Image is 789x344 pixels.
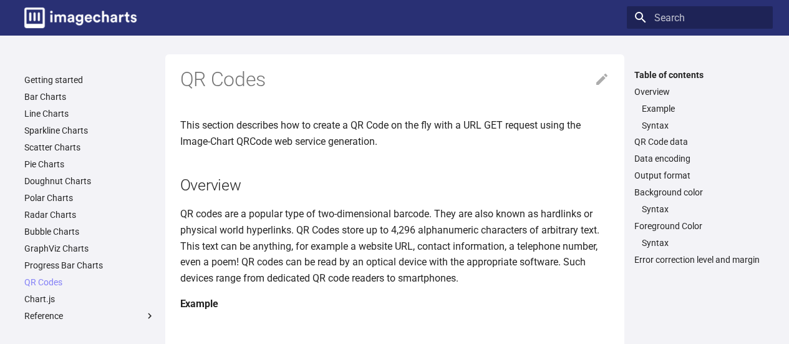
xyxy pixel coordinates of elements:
[24,108,155,119] a: Line Charts
[24,142,155,153] a: Scatter Charts
[627,69,773,81] label: Table of contents
[634,86,765,97] a: Overview
[634,204,765,215] nav: Background color
[24,243,155,254] a: GraphViz Charts
[634,220,765,232] a: Foreground Color
[180,174,609,196] h2: Overview
[180,117,609,149] p: This section describes how to create a QR Code on the fly with a URL GET request using the Image-...
[634,170,765,181] a: Output format
[24,125,155,136] a: Sparkline Charts
[642,204,765,215] a: Syntax
[634,254,765,265] a: Error correction level and margin
[180,296,609,312] h4: Example
[642,120,765,131] a: Syntax
[627,6,773,29] input: Search
[19,2,142,33] a: Image-Charts documentation
[24,175,155,187] a: Doughnut Charts
[634,187,765,198] a: Background color
[634,136,765,147] a: QR Code data
[634,237,765,248] nav: Foreground Color
[642,103,765,114] a: Example
[180,206,609,286] p: QR codes are a popular type of two-dimensional barcode. They are also known as hardlinks or physi...
[24,74,155,86] a: Getting started
[24,159,155,170] a: Pie Charts
[24,226,155,237] a: Bubble Charts
[627,69,773,266] nav: Table of contents
[24,7,137,28] img: logo
[634,103,765,131] nav: Overview
[24,277,155,288] a: QR Codes
[24,192,155,204] a: Polar Charts
[180,67,609,93] h1: QR Codes
[24,91,155,102] a: Bar Charts
[24,293,155,305] a: Chart.js
[24,310,155,322] label: Reference
[24,327,155,338] label: Guides
[634,153,765,164] a: Data encoding
[24,260,155,271] a: Progress Bar Charts
[24,209,155,220] a: Radar Charts
[642,237,765,248] a: Syntax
